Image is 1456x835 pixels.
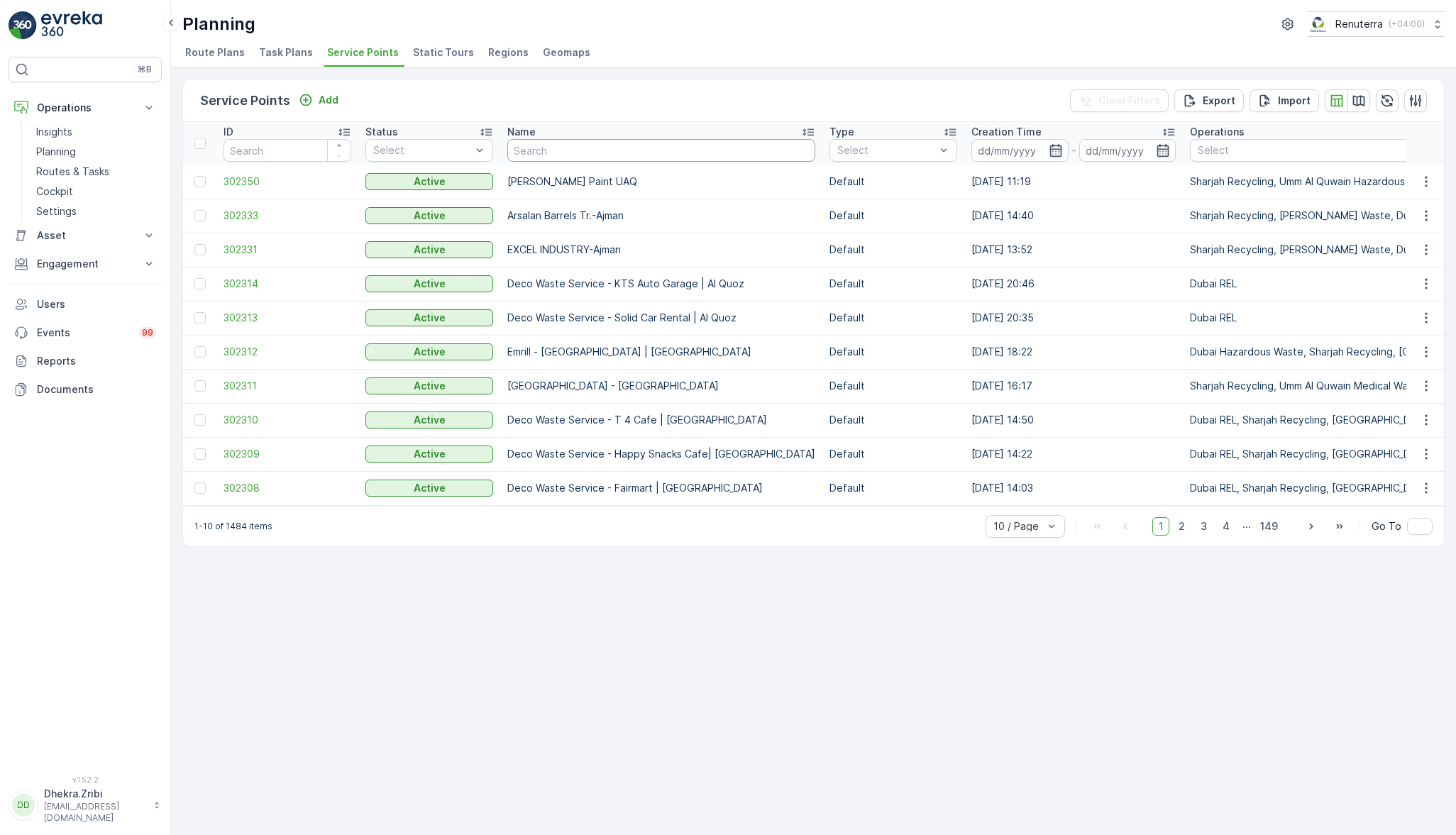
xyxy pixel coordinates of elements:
[194,244,206,255] div: Toggle Row Selected
[41,11,102,40] img: logo_light-DOdMpM7g.png
[319,93,338,107] p: Add
[964,233,1183,267] td: [DATE] 13:52
[964,471,1183,505] td: [DATE] 14:03
[36,204,77,219] p: Settings
[37,101,133,115] p: Operations
[829,209,957,223] p: Default
[365,343,493,360] button: Active
[507,447,815,461] p: Deco Waste Service - Happy Snacks Cafe| [GEOGRAPHIC_DATA]
[259,45,313,60] span: Task Plans
[9,347,162,375] a: Reports
[194,312,206,324] div: Toggle Row Selected
[964,369,1183,403] td: [DATE] 16:17
[413,45,474,60] span: Static Tours
[224,243,351,257] a: 302331
[224,379,351,393] a: 302311
[31,182,162,201] a: Cockpit
[1278,94,1311,108] p: Import
[194,210,206,221] div: Toggle Row Selected
[365,446,493,463] button: Active
[293,92,344,109] button: Add
[414,243,446,257] p: Active
[1254,517,1284,536] span: 149
[507,277,815,291] p: Deco Waste Service - KTS Auto Garage | Al Quoz
[365,275,493,292] button: Active
[1335,17,1383,31] p: Renuterra
[9,11,37,40] img: logo
[138,64,152,75] p: ⌘B
[414,311,446,325] p: Active
[36,145,76,159] p: Planning
[365,480,493,497] button: Active
[37,228,133,243] p: Asset
[507,481,815,495] p: Deco Waste Service - Fairmart | [GEOGRAPHIC_DATA]
[964,267,1183,301] td: [DATE] 20:46
[36,165,109,179] p: Routes & Tasks
[964,165,1183,199] td: [DATE] 11:19
[507,379,815,393] p: [GEOGRAPHIC_DATA] - [GEOGRAPHIC_DATA]
[829,125,854,139] p: Type
[971,125,1042,139] p: Creation Time
[200,91,290,111] p: Service Points
[1079,139,1176,162] input: dd/mm/yyyy
[224,175,351,189] a: 302350
[365,241,493,258] button: Active
[543,45,590,60] span: Geomaps
[829,413,957,427] p: Default
[194,521,272,532] p: 1-10 of 1484 items
[488,45,529,60] span: Regions
[224,481,351,495] a: 302308
[9,375,162,404] a: Documents
[12,794,35,817] div: DD
[9,319,162,347] a: Events99
[224,311,351,325] a: 302313
[964,301,1183,335] td: [DATE] 20:35
[837,143,935,157] p: Select
[365,207,493,224] button: Active
[507,311,815,325] p: Deco Waste Service - Solid Car Rental | Al Quoz
[327,45,399,60] span: Service Points
[829,379,957,393] p: Default
[31,201,162,221] a: Settings
[1242,517,1251,536] p: ...
[829,481,957,495] p: Default
[964,335,1183,369] td: [DATE] 18:22
[36,184,73,199] p: Cockpit
[194,278,206,289] div: Toggle Row Selected
[971,139,1069,162] input: dd/mm/yyyy
[194,482,206,494] div: Toggle Row Selected
[365,411,493,428] button: Active
[1372,519,1401,533] span: Go To
[1152,517,1169,536] span: 1
[964,437,1183,471] td: [DATE] 14:22
[37,257,133,271] p: Engagement
[507,413,815,427] p: Deco Waste Service - T 4 Cafe | [GEOGRAPHIC_DATA]
[507,139,815,162] input: Search
[185,45,245,60] span: Route Plans
[224,125,233,139] p: ID
[44,787,146,801] p: Dhekra.Zribi
[414,175,446,189] p: Active
[829,447,957,461] p: Default
[1250,89,1319,112] button: Import
[373,143,471,157] p: Select
[414,379,446,393] p: Active
[224,277,351,291] span: 302314
[365,309,493,326] button: Active
[194,176,206,187] div: Toggle Row Selected
[224,447,351,461] span: 302309
[37,382,156,397] p: Documents
[37,354,156,368] p: Reports
[1098,94,1160,108] p: Clear Filters
[365,377,493,394] button: Active
[194,346,206,358] div: Toggle Row Selected
[507,175,815,189] p: [PERSON_NAME] Paint UAQ
[194,414,206,426] div: Toggle Row Selected
[224,345,351,359] a: 302312
[1216,517,1236,536] span: 4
